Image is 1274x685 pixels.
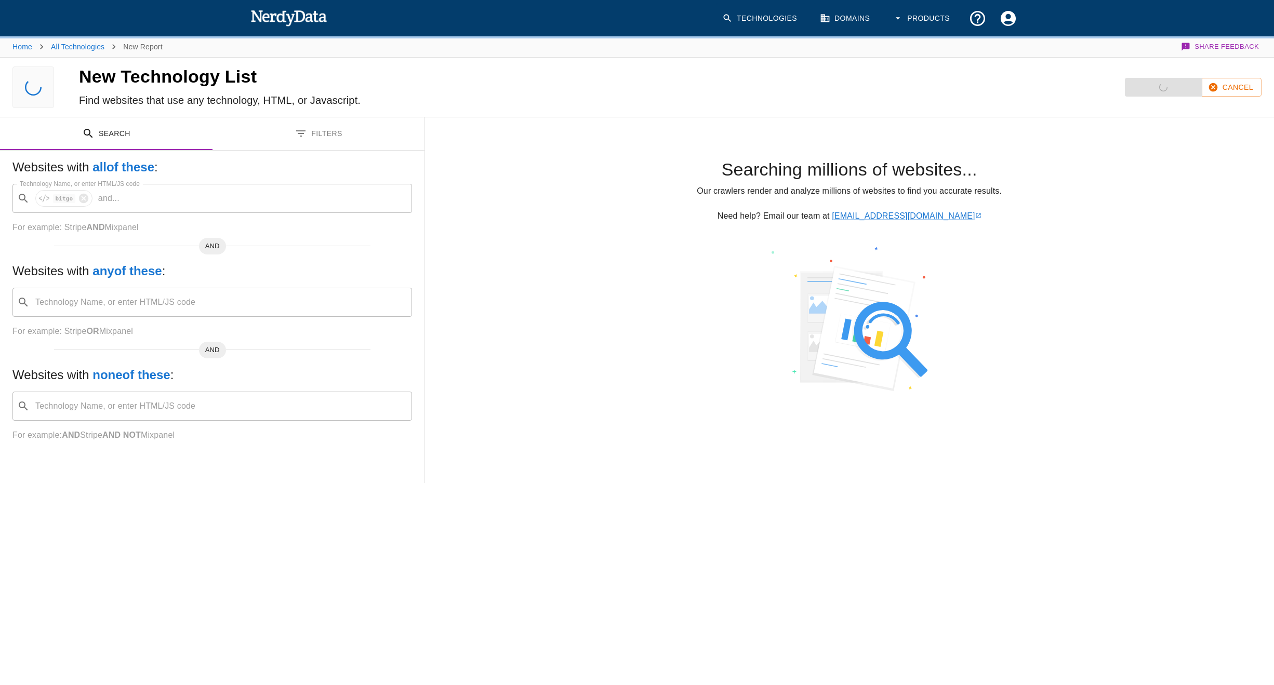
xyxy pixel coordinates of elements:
[86,223,104,232] b: AND
[12,43,32,51] a: Home
[123,42,162,52] p: New Report
[993,3,1024,34] button: Account Settings
[20,179,140,188] label: Technology Name, or enter HTML/JS code
[716,3,805,34] a: Technologies
[1179,36,1262,57] button: Share Feedback
[12,159,412,176] h5: Websites with :
[832,211,981,220] a: [EMAIL_ADDRESS][DOMAIN_NAME]
[814,3,878,34] a: Domains
[86,327,99,335] b: OR
[250,7,327,28] img: NerdyData.com
[92,264,162,278] b: any of these
[886,3,958,34] button: Products
[79,66,666,88] h4: New Technology List
[92,368,170,382] b: none of these
[79,92,666,109] h6: Find websites that use any technology, HTML, or Javascript.
[94,192,124,205] p: and ...
[199,241,226,251] span: AND
[199,345,226,355] span: AND
[213,117,425,150] button: Filters
[12,36,163,57] nav: breadcrumb
[441,159,1257,181] h4: Searching millions of websites...
[12,429,412,441] p: For example: Stripe Mixpanel
[12,325,412,338] p: For example: Stripe Mixpanel
[12,367,412,383] h5: Websites with :
[92,160,154,174] b: all of these
[441,185,1257,222] p: Our crawlers render and analyze millions of websites to find you accurate results. Need help? Ema...
[12,263,412,279] h5: Websites with :
[102,431,141,439] b: AND NOT
[1202,78,1262,97] button: Cancel
[12,221,412,234] p: For example: Stripe Mixpanel
[51,43,104,51] a: All Technologies
[962,3,993,34] button: Support and Documentation
[62,431,80,439] b: AND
